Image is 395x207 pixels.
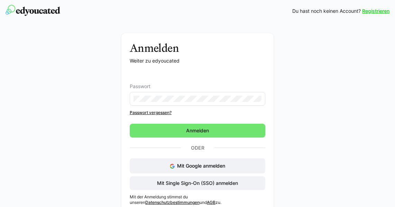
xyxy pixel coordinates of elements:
[185,127,210,134] span: Anmelden
[145,200,200,205] a: Datenschutzbestimmungen
[181,143,214,153] p: Oder
[207,200,215,205] a: AGB
[130,158,265,173] button: Mit Google anmelden
[130,176,265,190] button: Mit Single Sign-On (SSO) anmelden
[130,57,265,64] p: Weiter zu edyoucated
[362,8,389,15] a: Registrieren
[130,124,265,138] button: Anmelden
[130,110,265,115] a: Passwort vergessen?
[130,194,265,205] p: Mit der Anmeldung stimmst du unseren und zu.
[156,180,239,187] span: Mit Single Sign-On (SSO) anmelden
[130,84,150,89] span: Passwort
[130,41,265,55] h3: Anmelden
[177,163,225,169] span: Mit Google anmelden
[292,8,361,15] span: Du hast noch keinen Account?
[6,5,60,16] img: edyoucated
